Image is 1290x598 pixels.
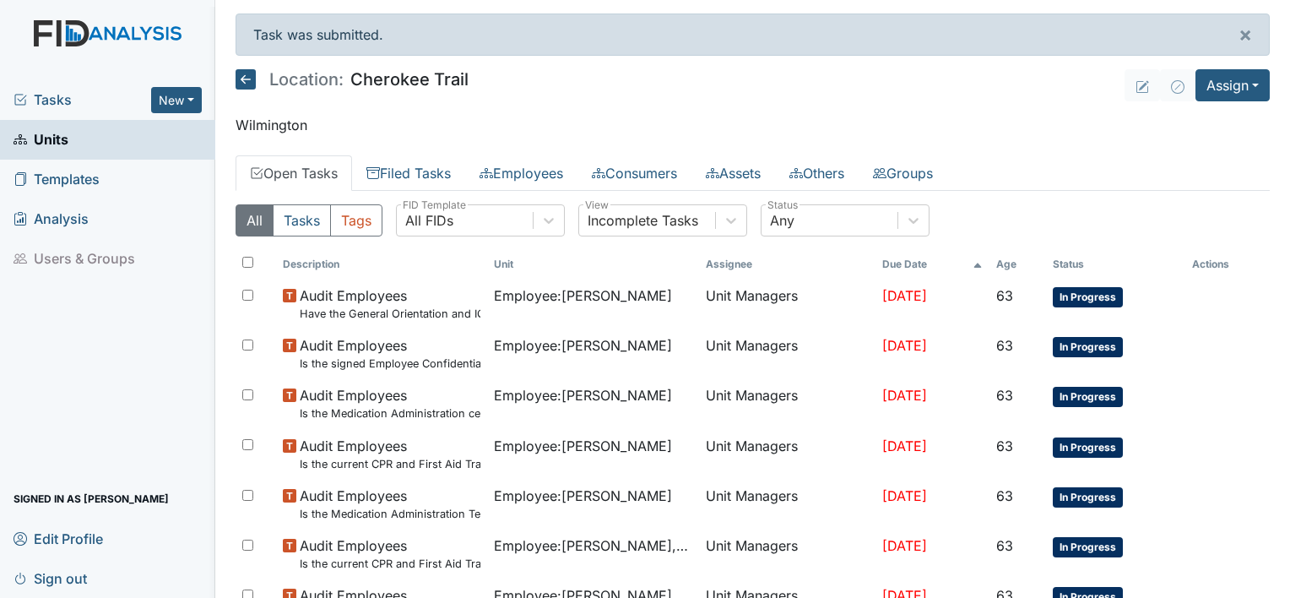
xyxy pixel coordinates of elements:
[14,90,151,110] a: Tasks
[989,250,1046,279] th: Toggle SortBy
[882,487,927,504] span: [DATE]
[494,535,691,556] span: Employee : [PERSON_NAME], [PERSON_NAME]
[996,387,1013,404] span: 63
[300,556,480,572] small: Is the current CPR and First Aid Training Certificate found in the file(2 years)?
[300,486,480,522] span: Audit Employees Is the Medication Administration Test and 2 observation checklist (hire after 10/...
[882,387,927,404] span: [DATE]
[300,506,480,522] small: Is the Medication Administration Test and 2 observation checklist (hire after 10/07) found in the...
[1053,438,1123,458] span: In Progress
[151,87,202,113] button: New
[300,405,480,421] small: Is the Medication Administration certificate found in the file?
[405,210,453,231] div: All FIDs
[588,210,698,231] div: Incomplete Tasks
[882,337,927,354] span: [DATE]
[699,479,875,529] td: Unit Managers
[996,537,1013,554] span: 63
[699,529,875,579] td: Unit Managers
[236,14,1270,56] div: Task was submitted.
[1222,14,1269,55] button: ×
[300,306,480,322] small: Have the General Orientation and ICF Orientation forms been completed?
[699,279,875,329] td: Unit Managers
[996,487,1013,504] span: 63
[14,486,169,512] span: Signed in as [PERSON_NAME]
[699,378,875,428] td: Unit Managers
[236,155,352,191] a: Open Tasks
[300,436,480,472] span: Audit Employees Is the current CPR and First Aid Training Certificate found in the file(2 years)?
[882,537,927,554] span: [DATE]
[875,250,989,279] th: Toggle SortBy
[236,69,469,90] h5: Cherokee Trail
[1185,250,1270,279] th: Actions
[882,438,927,454] span: [DATE]
[300,535,480,572] span: Audit Employees Is the current CPR and First Aid Training Certificate found in the file(2 years)?
[494,285,672,306] span: Employee : [PERSON_NAME]
[300,456,480,472] small: Is the current CPR and First Aid Training Certificate found in the file(2 years)?
[276,250,487,279] th: Toggle SortBy
[1239,22,1252,46] span: ×
[1046,250,1185,279] th: Toggle SortBy
[494,486,672,506] span: Employee : [PERSON_NAME]
[14,127,68,153] span: Units
[487,250,698,279] th: Toggle SortBy
[770,210,794,231] div: Any
[1053,387,1123,407] span: In Progress
[859,155,947,191] a: Groups
[14,525,103,552] span: Edit Profile
[236,204,274,236] button: All
[494,436,672,456] span: Employee : [PERSON_NAME]
[236,115,1270,135] p: Wilmington
[300,356,480,372] small: Is the signed Employee Confidentiality Agreement in the file (HIPPA)?
[699,429,875,479] td: Unit Managers
[236,204,382,236] div: Type filter
[882,287,927,304] span: [DATE]
[300,285,480,322] span: Audit Employees Have the General Orientation and ICF Orientation forms been completed?
[465,155,577,191] a: Employees
[273,204,331,236] button: Tasks
[494,385,672,405] span: Employee : [PERSON_NAME]
[269,71,344,88] span: Location:
[699,329,875,378] td: Unit Managers
[352,155,465,191] a: Filed Tasks
[996,438,1013,454] span: 63
[1053,537,1123,557] span: In Progress
[1053,287,1123,307] span: In Progress
[691,155,775,191] a: Assets
[494,335,672,356] span: Employee : [PERSON_NAME]
[330,204,382,236] button: Tags
[775,155,859,191] a: Others
[300,335,480,372] span: Audit Employees Is the signed Employee Confidentiality Agreement in the file (HIPPA)?
[577,155,691,191] a: Consumers
[242,257,253,268] input: Toggle All Rows Selected
[14,166,100,193] span: Templates
[300,385,480,421] span: Audit Employees Is the Medication Administration certificate found in the file?
[1195,69,1270,101] button: Assign
[996,287,1013,304] span: 63
[699,250,875,279] th: Assignee
[1053,487,1123,508] span: In Progress
[14,206,89,232] span: Analysis
[996,337,1013,354] span: 63
[1053,337,1123,357] span: In Progress
[14,565,87,591] span: Sign out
